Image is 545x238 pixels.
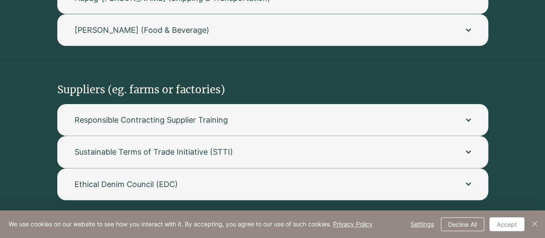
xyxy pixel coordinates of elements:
[489,217,524,231] button: Accept
[57,168,488,200] button: Ethical Denim Council (EDC)
[75,146,448,157] span: Sustainable Terms of Trade Initiative (STTI)
[75,25,448,35] span: [PERSON_NAME] (Food & Beverage)
[57,104,488,136] button: Responsible Contracting Supplier Training
[333,220,373,228] a: Privacy Policy
[411,218,434,231] span: Settings
[75,114,448,125] span: Responsible Contracting Supplier Training
[75,179,448,190] span: Ethical Denim Council (EDC)
[529,217,540,231] button: Close
[57,83,314,97] h2: Suppliers (eg. farms or factories)
[9,220,373,228] span: We use cookies on our website to see how you interact with it. By accepting, you agree to our use...
[57,136,488,168] button: Sustainable Terms of Trade Initiative (STTI)
[57,14,488,46] button: [PERSON_NAME] (Food & Beverage)
[529,219,540,229] img: Close
[441,217,484,231] button: Decline All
